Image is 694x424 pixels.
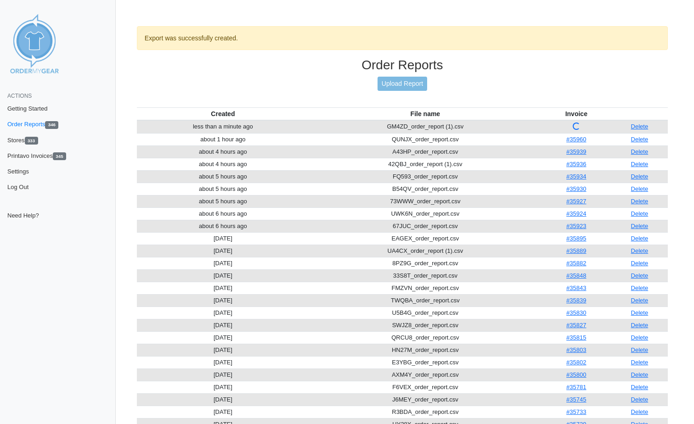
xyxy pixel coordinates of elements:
[566,210,586,217] a: #35924
[309,158,542,170] td: 42QBJ_order_report (1).csv
[631,210,649,217] a: Delete
[309,232,542,245] td: EAGEX_order_report.csv
[309,368,542,381] td: AXM4Y_order_report.csv
[631,334,649,341] a: Delete
[631,185,649,192] a: Delete
[631,260,649,267] a: Delete
[137,245,309,257] td: [DATE]
[631,136,649,143] a: Delete
[631,235,649,242] a: Delete
[7,93,32,99] span: Actions
[309,307,542,319] td: U5B4G_order_report.csv
[566,322,586,329] a: #35827
[631,396,649,403] a: Delete
[631,297,649,304] a: Delete
[566,408,586,415] a: #35733
[137,107,309,120] th: Created
[137,183,309,195] td: about 5 hours ago
[566,148,586,155] a: #35939
[566,173,586,180] a: #35934
[309,133,542,145] td: QUNJX_order_report.csv
[631,247,649,254] a: Delete
[309,107,542,120] th: File name
[631,309,649,316] a: Delete
[53,152,66,160] span: 345
[137,269,309,282] td: [DATE]
[631,161,649,167] a: Delete
[566,359,586,366] a: #35802
[542,107,611,120] th: Invoice
[631,346,649,353] a: Delete
[309,245,542,257] td: UA4CX_order_report (1).csv
[566,384,586,391] a: #35781
[566,198,586,205] a: #35927
[566,235,586,242] a: #35895
[309,269,542,282] td: 33S8T_order_report.csv
[631,173,649,180] a: Delete
[631,123,649,130] a: Delete
[25,137,38,145] span: 333
[566,223,586,229] a: #35923
[309,170,542,183] td: FQ593_order_report.csv
[137,170,309,183] td: about 5 hours ago
[631,408,649,415] a: Delete
[566,260,586,267] a: #35882
[137,319,309,331] td: [DATE]
[631,322,649,329] a: Delete
[631,371,649,378] a: Delete
[309,120,542,134] td: GM4ZD_order_report (1).csv
[378,77,427,91] a: Upload Report
[137,26,668,50] div: Export was successfully created.
[137,406,309,418] td: [DATE]
[137,368,309,381] td: [DATE]
[137,282,309,294] td: [DATE]
[566,334,586,341] a: #35815
[566,247,586,254] a: #35889
[631,272,649,279] a: Delete
[137,158,309,170] td: about 4 hours ago
[631,198,649,205] a: Delete
[309,294,542,307] td: TWQBA_order_report.csv
[137,207,309,220] td: about 6 hours ago
[566,285,586,291] a: #35843
[137,356,309,368] td: [DATE]
[309,195,542,207] td: 73WWW_order_report.csv
[137,120,309,134] td: less than a minute ago
[631,223,649,229] a: Delete
[309,220,542,232] td: 67JUC_order_report.csv
[309,207,542,220] td: UWK6N_order_report.csv
[631,285,649,291] a: Delete
[137,232,309,245] td: [DATE]
[566,185,586,192] a: #35930
[137,331,309,344] td: [DATE]
[566,136,586,143] a: #35960
[309,257,542,269] td: 8PZ9G_order_report.csv
[566,371,586,378] a: #35800
[566,309,586,316] a: #35830
[631,384,649,391] a: Delete
[137,145,309,158] td: about 4 hours ago
[309,331,542,344] td: QRCU8_order_report.csv
[309,381,542,393] td: F6VEX_order_report.csv
[309,145,542,158] td: A43HP_order_report.csv
[309,344,542,356] td: HN27M_order_report.csv
[137,294,309,307] td: [DATE]
[309,183,542,195] td: B54QV_order_report.csv
[137,195,309,207] td: about 5 hours ago
[566,346,586,353] a: #35803
[137,393,309,406] td: [DATE]
[137,307,309,319] td: [DATE]
[137,133,309,145] td: about 1 hour ago
[137,344,309,356] td: [DATE]
[137,257,309,269] td: [DATE]
[309,282,542,294] td: FMZVN_order_report.csv
[566,272,586,279] a: #35848
[137,57,668,73] h3: Order Reports
[566,297,586,304] a: #35839
[309,393,542,406] td: J6MEY_order_report.csv
[631,359,649,366] a: Delete
[309,406,542,418] td: R3BDA_order_report.csv
[566,396,586,403] a: #35745
[309,356,542,368] td: E3YBG_order_report.csv
[137,381,309,393] td: [DATE]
